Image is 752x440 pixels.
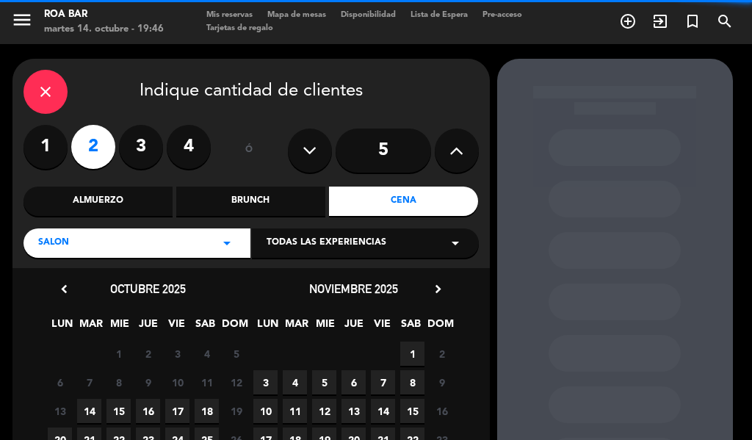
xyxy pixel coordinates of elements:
[136,342,160,366] span: 2
[195,399,219,423] span: 18
[107,315,131,339] span: MIE
[77,370,101,394] span: 7
[400,370,424,394] span: 8
[38,236,69,250] span: SALON
[371,399,395,423] span: 14
[312,399,336,423] span: 12
[333,11,403,19] span: Disponibilidad
[283,399,307,423] span: 11
[106,342,131,366] span: 1
[176,187,325,216] div: Brunch
[651,12,669,30] i: exit_to_app
[222,315,246,339] span: DOM
[77,399,101,423] span: 14
[167,125,211,169] label: 4
[341,315,366,339] span: JUE
[195,370,219,394] span: 11
[136,399,160,423] span: 16
[684,12,701,30] i: turned_in_not
[283,370,307,394] span: 4
[267,236,386,250] span: Todas las experiencias
[329,187,478,216] div: Cena
[79,315,103,339] span: MAR
[224,370,248,394] span: 12
[48,370,72,394] span: 6
[110,281,186,296] span: octubre 2025
[136,315,160,339] span: JUE
[193,315,217,339] span: SAB
[430,281,446,297] i: chevron_right
[37,83,54,101] i: close
[260,11,333,19] span: Mapa de mesas
[57,281,72,297] i: chevron_left
[23,70,479,114] div: Indique cantidad de clientes
[430,342,454,366] span: 2
[400,342,424,366] span: 1
[44,7,164,22] div: ROA BAR
[11,9,33,31] i: menu
[253,370,278,394] span: 3
[309,281,398,296] span: noviembre 2025
[11,9,33,36] button: menu
[446,234,464,252] i: arrow_drop_down
[284,315,308,339] span: MAR
[48,399,72,423] span: 13
[341,399,366,423] span: 13
[71,125,115,169] label: 2
[106,370,131,394] span: 8
[400,399,424,423] span: 15
[165,399,189,423] span: 17
[430,370,454,394] span: 9
[23,187,173,216] div: Almuerzo
[225,125,273,176] div: ó
[195,342,219,366] span: 4
[619,12,637,30] i: add_circle_outline
[399,315,423,339] span: SAB
[475,11,529,19] span: Pre-acceso
[427,315,452,339] span: DOM
[370,315,394,339] span: VIE
[256,315,280,339] span: LUN
[119,125,163,169] label: 3
[199,24,281,32] span: Tarjetas de regalo
[403,11,475,19] span: Lista de Espera
[224,342,248,366] span: 5
[224,399,248,423] span: 19
[165,370,189,394] span: 10
[716,12,734,30] i: search
[44,22,164,37] div: martes 14. octubre - 19:46
[313,315,337,339] span: MIE
[341,370,366,394] span: 6
[430,399,454,423] span: 16
[253,399,278,423] span: 10
[136,370,160,394] span: 9
[165,342,189,366] span: 3
[106,399,131,423] span: 15
[164,315,189,339] span: VIE
[371,370,395,394] span: 7
[218,234,236,252] i: arrow_drop_down
[312,370,336,394] span: 5
[199,11,260,19] span: Mis reservas
[50,315,74,339] span: LUN
[23,125,68,169] label: 1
